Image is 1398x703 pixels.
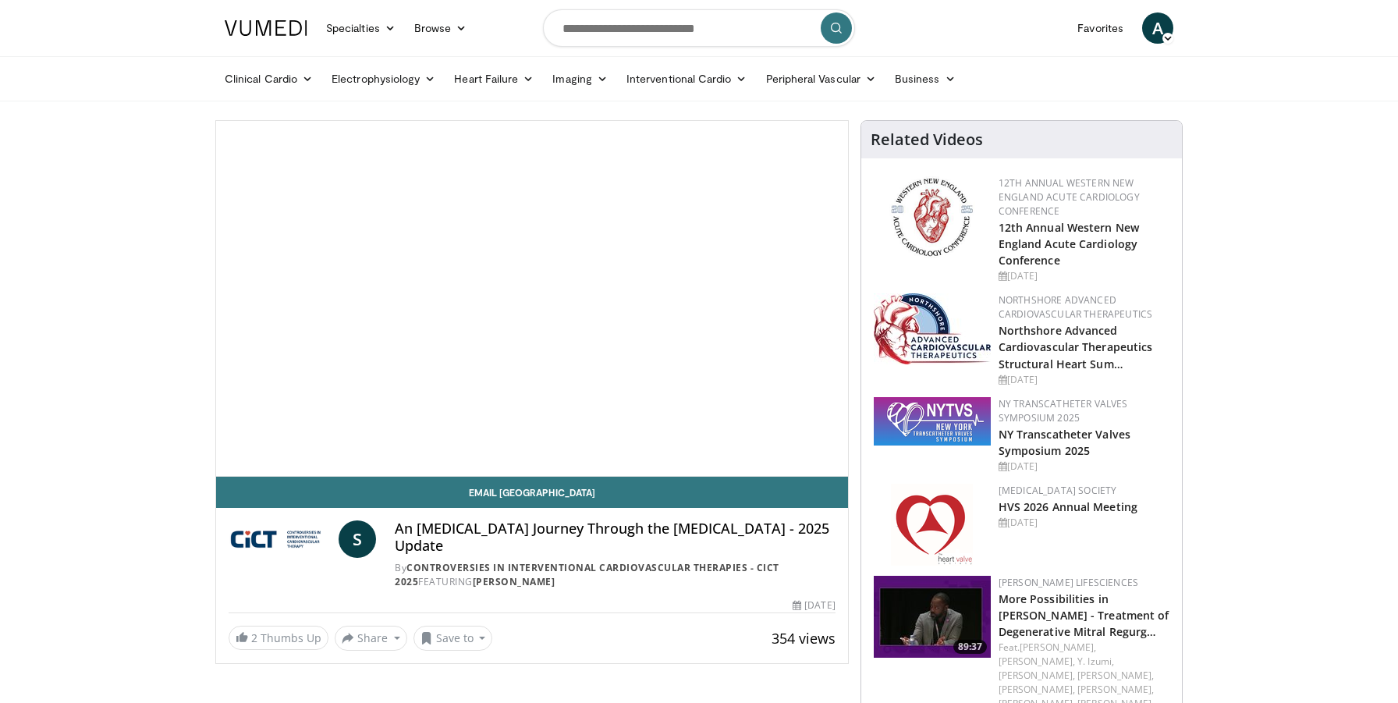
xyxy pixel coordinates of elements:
[215,63,322,94] a: Clinical Cardio
[999,591,1169,639] a: More Possibilities in [PERSON_NAME] - Treatment of Degenerative Mitral Regurg…
[871,130,983,149] h4: Related Videos
[1142,12,1173,44] a: A
[999,269,1169,283] div: [DATE]
[473,575,555,588] a: [PERSON_NAME]
[225,20,307,36] img: VuMedi Logo
[1020,641,1096,654] a: [PERSON_NAME],
[1077,655,1114,668] a: Y. Izumi,
[543,63,617,94] a: Imaging
[999,516,1169,530] div: [DATE]
[999,176,1140,218] a: 12th Annual Western New England Acute Cardiology Conference
[543,9,855,47] input: Search topics, interventions
[999,397,1128,424] a: NY Transcatheter Valves Symposium 2025
[874,397,991,446] img: 381df6ae-7034-46cc-953d-58fc09a18a66.png.150x105_q85_autocrop_double_scale_upscale_version-0.2.png
[999,484,1117,497] a: [MEDICAL_DATA] Society
[874,576,991,658] img: 41cd36ca-1716-454e-a7c0-f193de92ed07.150x105_q85_crop-smart_upscale.jpg
[322,63,445,94] a: Electrophysiology
[891,484,973,566] img: 0148279c-cbd4-41ce-850e-155379fed24c.png.150x105_q85_autocrop_double_scale_upscale_version-0.2.png
[999,576,1138,589] a: [PERSON_NAME] Lifesciences
[793,598,835,612] div: [DATE]
[999,655,1075,668] a: [PERSON_NAME],
[999,373,1169,387] div: [DATE]
[395,561,779,588] a: Controversies in Interventional Cardiovascular Therapies - CICT 2025
[999,323,1153,371] a: Northshore Advanced Cardiovascular Therapeutics Structural Heart Sum…
[999,427,1130,458] a: NY Transcatheter Valves Symposium 2025
[874,576,991,658] a: 89:37
[229,626,328,650] a: 2 Thumbs Up
[395,561,835,589] div: By FEATURING
[413,626,493,651] button: Save to
[874,293,991,364] img: 45d48ad7-5dc9-4e2c-badc-8ed7b7f471c1.jpg.150x105_q85_autocrop_double_scale_upscale_version-0.2.jpg
[335,626,407,651] button: Share
[216,121,848,477] video-js: Video Player
[1068,12,1133,44] a: Favorites
[1077,683,1154,696] a: [PERSON_NAME],
[405,12,477,44] a: Browse
[445,63,543,94] a: Heart Failure
[772,629,836,648] span: 354 views
[1077,669,1154,682] a: [PERSON_NAME],
[229,520,332,558] img: Controversies in Interventional Cardiovascular Therapies - CICT 2025
[999,683,1075,696] a: [PERSON_NAME],
[216,477,848,508] a: Email [GEOGRAPHIC_DATA]
[395,520,835,554] h4: An [MEDICAL_DATA] Journey Through the [MEDICAL_DATA] - 2025 Update
[999,460,1169,474] div: [DATE]
[999,220,1139,268] a: 12th Annual Western New England Acute Cardiology Conference
[339,520,376,558] a: S
[885,63,965,94] a: Business
[251,630,257,645] span: 2
[889,176,975,258] img: 0954f259-7907-4053-a817-32a96463ecc8.png.150x105_q85_autocrop_double_scale_upscale_version-0.2.png
[999,293,1153,321] a: NorthShore Advanced Cardiovascular Therapeutics
[999,669,1075,682] a: [PERSON_NAME],
[317,12,405,44] a: Specialties
[999,499,1137,514] a: HVS 2026 Annual Meeting
[953,640,987,654] span: 89:37
[617,63,757,94] a: Interventional Cardio
[757,63,885,94] a: Peripheral Vascular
